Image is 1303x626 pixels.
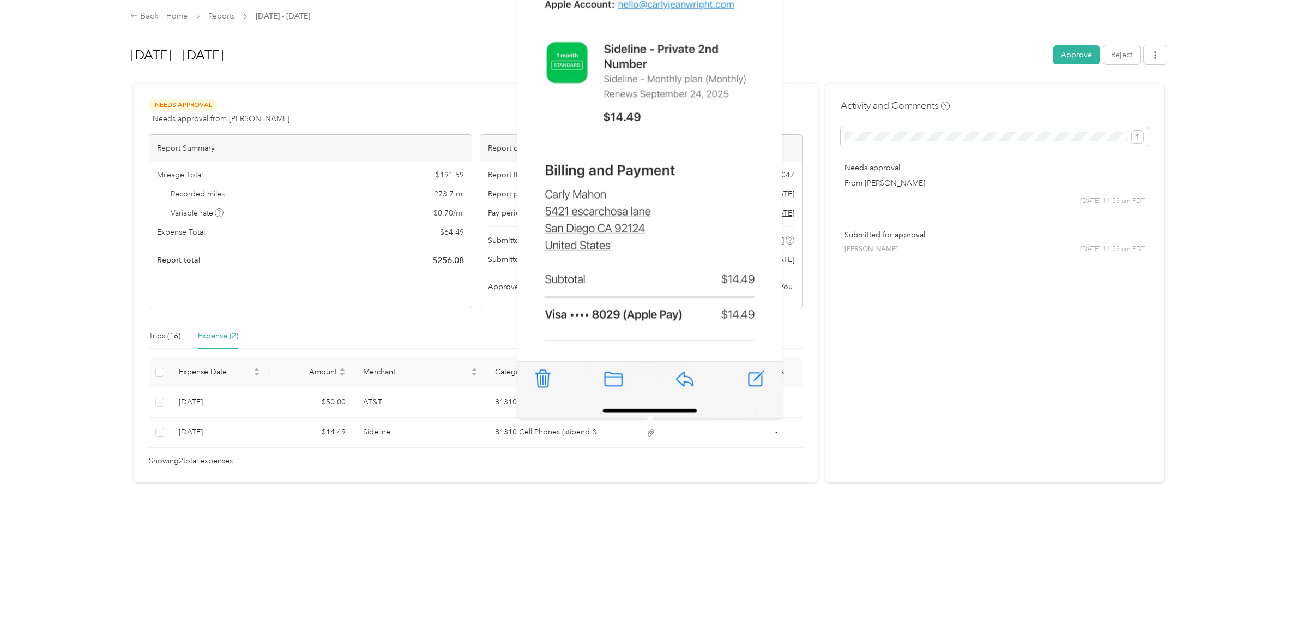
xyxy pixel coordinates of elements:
[157,254,201,266] span: Report total
[149,330,180,342] div: Trips (16)
[269,418,354,448] td: $14.49
[488,169,522,181] span: Report ID
[170,387,269,418] td: 9-30-2025
[488,254,535,265] span: Submitted on
[278,367,337,377] span: Amount
[780,281,793,293] span: You
[363,367,469,377] span: Merchant
[149,135,471,162] div: Report Summary
[130,10,159,23] div: Back
[841,99,950,112] h4: Activity and Comments
[488,281,525,293] span: Approvers
[488,207,526,219] span: Pay period
[254,371,260,378] span: caret-down
[844,177,1144,189] p: From [PERSON_NAME]
[471,371,478,378] span: caret-down
[1242,565,1303,626] iframe: Everlance-gr Chat Button Frame
[495,367,601,377] span: Category
[131,42,1045,68] h1: Sep 1 - 30, 2025
[157,226,205,238] span: Expense Total
[171,207,224,219] span: Variable rate
[486,418,618,448] td: 81310 Cell Phones (stipend & Sideline)
[339,371,346,378] span: caret-down
[256,10,310,22] span: [DATE] - [DATE]
[157,169,203,181] span: Mileage Total
[179,367,251,377] span: Expense Date
[486,357,618,387] th: Category
[166,11,188,21] a: Home
[440,226,464,238] span: $ 64.49
[354,387,486,418] td: AT&T
[339,366,346,373] span: caret-up
[486,387,618,418] td: 81310 Cell Phones (stipend & Sideline)
[488,188,538,200] span: Report period
[153,113,289,124] span: Needs approval from [PERSON_NAME]
[254,366,260,373] span: caret-up
[488,235,522,246] span: Submitter
[432,254,464,267] span: $ 256.08
[844,245,898,254] span: [PERSON_NAME]
[149,99,218,111] span: Needs Approval
[1053,45,1100,64] button: Approve
[844,162,1144,174] p: Needs approval
[1080,245,1145,254] span: [DATE] 11:53 am PDT
[770,254,794,265] span: [DATE]
[480,135,802,162] div: Report details
[750,418,803,448] td: -
[354,418,486,448] td: Sideline
[354,357,486,387] th: Merchant
[434,188,464,200] span: 273.7 mi
[1080,196,1145,206] span: [DATE] 11:53 am PDT
[471,366,478,373] span: caret-up
[170,418,269,448] td: 9-28-2025
[208,11,235,21] a: Reports
[269,387,354,418] td: $50.00
[198,330,238,342] div: Expense (2)
[775,427,777,437] span: -
[269,357,354,387] th: Amount
[149,455,233,467] span: Showing 2 total expenses
[433,207,464,219] span: $ 0.70 / mi
[436,169,464,181] span: $ 191.59
[1103,45,1140,64] button: Reject
[171,188,225,200] span: Recorded miles
[170,357,269,387] th: Expense Date
[844,229,1144,241] p: Submitted for approval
